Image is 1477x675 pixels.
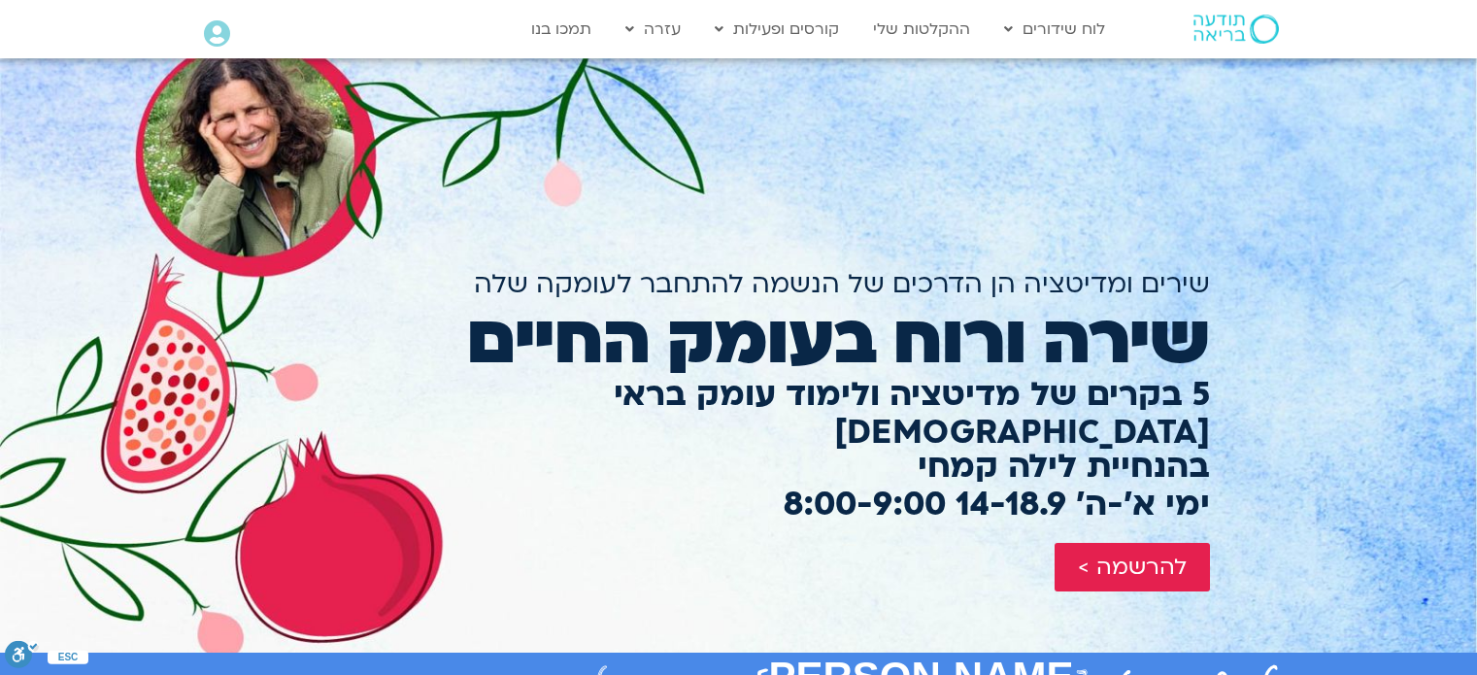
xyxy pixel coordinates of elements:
[268,448,1210,523] h2: בהנחיית לילה קמחי ימי א׳-ה׳ 14-18.9 8:00-9:00
[268,300,1210,380] h2: שירה ורוח בעומק החיים
[268,376,1210,452] h2: 5 בקרים של מדיטציה ולימוד עומק בראי [DEMOGRAPHIC_DATA]
[1078,555,1187,580] span: להרשמה >
[521,11,601,48] a: תמכו בנו
[268,269,1210,299] h2: שירים ומדיטציה הן הדרכים של הנשמה להתחבר לעומקה שלה
[994,11,1115,48] a: לוח שידורים
[705,11,849,48] a: קורסים ופעילות
[616,11,690,48] a: עזרה
[863,11,980,48] a: ההקלטות שלי
[1055,543,1210,591] a: להרשמה >
[1193,15,1279,44] img: תודעה בריאה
